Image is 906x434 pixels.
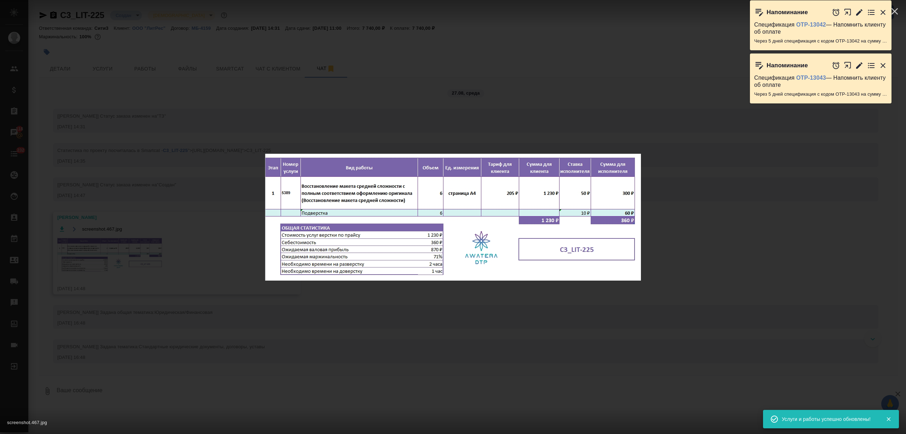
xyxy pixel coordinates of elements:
[265,154,641,281] img: screenshot.467.jpg
[782,416,875,423] div: Услуги и работы успешно обновлены!
[844,58,852,73] button: Открыть в новой вкладке
[754,91,887,98] p: Через 5 дней спецификация с кодом OTP-13043 на сумму 5194.56 RUB будет просрочена
[754,38,887,45] p: Через 5 дней спецификация с кодом OTP-13042 на сумму 2916 RUB будет просрочена
[867,61,876,70] button: Перейти в todo
[767,9,808,16] p: Напоминание
[879,8,887,17] button: Закрыть
[832,8,840,17] button: Отложить
[881,416,896,422] button: Закрыть
[867,8,876,17] button: Перейти в todo
[767,62,808,69] p: Напоминание
[844,5,852,20] button: Открыть в новой вкладке
[754,21,887,35] p: Спецификация — Напомнить клиенту об оплате
[796,22,826,28] a: OTP-13042
[7,420,47,425] span: screenshot.467.jpg
[832,61,840,70] button: Отложить
[879,61,887,70] button: Закрыть
[855,8,864,17] button: Редактировать
[754,74,887,89] p: Спецификация — Напомнить клиенту об оплате
[855,61,864,70] button: Редактировать
[796,75,826,81] a: OTP-13043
